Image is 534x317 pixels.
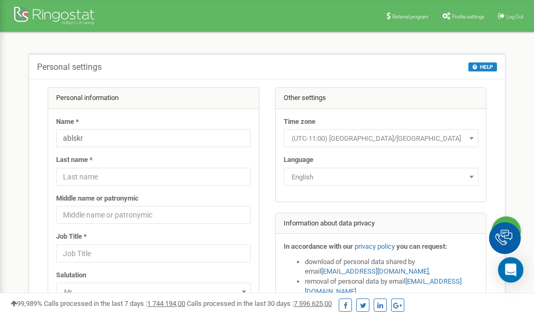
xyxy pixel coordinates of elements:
[284,168,478,186] span: English
[276,213,486,234] div: Information about data privacy
[48,88,259,109] div: Personal information
[287,170,475,185] span: English
[56,244,251,262] input: Job Title
[60,285,247,300] span: Mr.
[396,242,447,250] strong: you can request:
[392,14,429,20] span: Referral program
[56,129,251,147] input: Name
[287,131,475,146] span: (UTC-11:00) Pacific/Midway
[56,194,139,204] label: Middle name or patronymic
[284,155,313,165] label: Language
[294,300,332,307] u: 7 596 625,00
[452,14,484,20] span: Profile settings
[56,155,93,165] label: Last name *
[56,168,251,186] input: Last name
[284,129,478,147] span: (UTC-11:00) Pacific/Midway
[498,257,523,283] div: Open Intercom Messenger
[468,62,497,71] button: HELP
[187,300,332,307] span: Calls processed in the last 30 days :
[276,88,486,109] div: Other settings
[56,206,251,224] input: Middle name or patronymic
[56,117,79,127] label: Name *
[37,62,102,72] h5: Personal settings
[305,277,478,296] li: removal of personal data by email ,
[56,232,87,242] label: Job Title *
[11,300,42,307] span: 99,989%
[56,270,86,280] label: Salutation
[44,300,185,307] span: Calls processed in the last 7 days :
[506,14,523,20] span: Log Out
[355,242,395,250] a: privacy policy
[284,117,315,127] label: Time zone
[147,300,185,307] u: 1 744 194,00
[305,257,478,277] li: download of personal data shared by email ,
[321,267,429,275] a: [EMAIL_ADDRESS][DOMAIN_NAME]
[284,242,353,250] strong: In accordance with our
[56,283,251,301] span: Mr.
